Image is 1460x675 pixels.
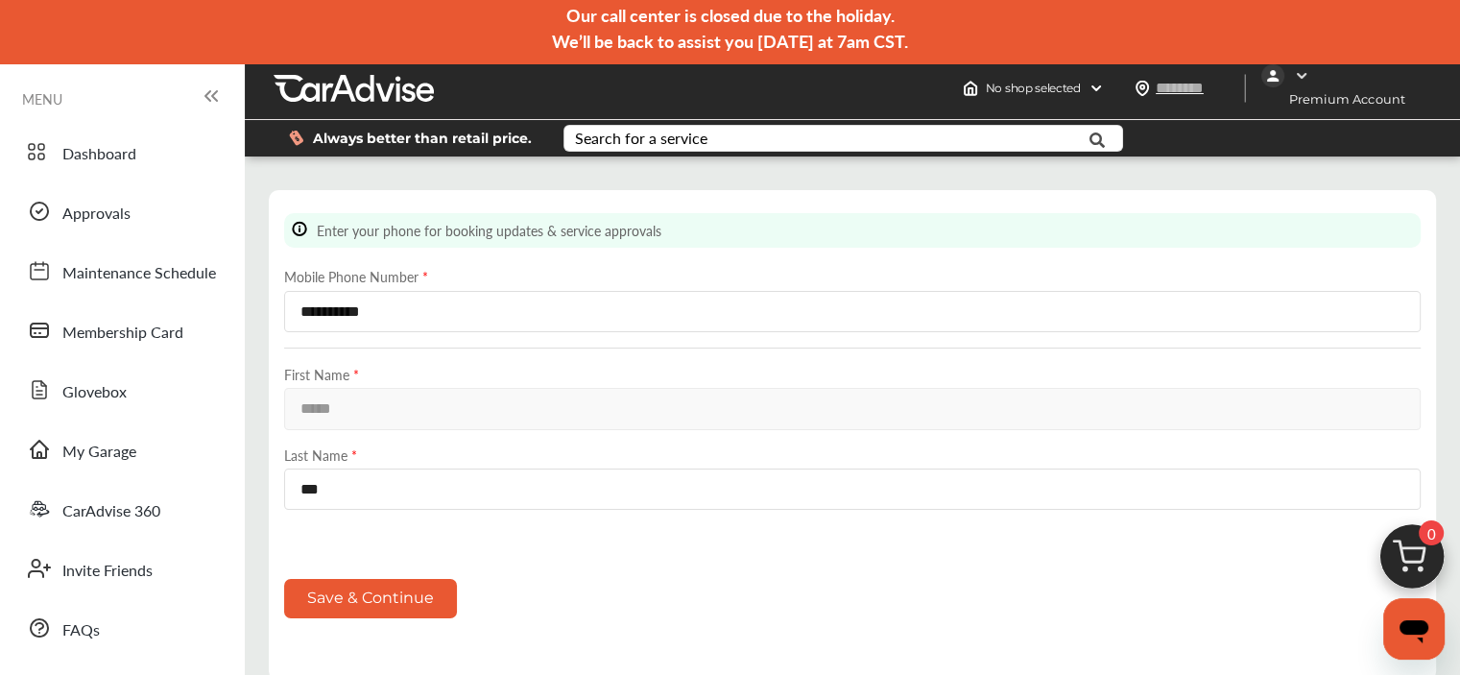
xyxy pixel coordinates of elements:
[17,186,226,236] a: Approvals
[62,261,216,286] span: Maintenance Schedule
[284,579,457,618] button: Save & Continue
[62,142,136,167] span: Dashboard
[575,131,707,146] div: Search for a service
[292,221,307,237] img: info-Icon.6181e609.svg
[62,380,127,405] span: Glovebox
[17,603,226,653] a: FAQs
[17,365,226,415] a: Glovebox
[1419,520,1444,545] span: 0
[22,91,62,107] span: MENU
[17,305,226,355] a: Membership Card
[62,559,153,584] span: Invite Friends
[284,365,1421,384] label: First Name
[1261,64,1284,87] img: jVpblrzwTbfkPYzPPzSLxeg0AAAAASUVORK5CYII=
[1366,516,1458,608] img: cart_icon.3d0951e8.svg
[1135,81,1150,96] img: location_vector.a44bc228.svg
[284,446,1421,465] label: Last Name
[1294,68,1309,84] img: WGsFRI8htEPBVLJbROoPRyZpYNWhNONpIPPETTm6eUC0GeLEiAAAAAElFTkSuQmCC
[284,213,1421,248] div: Enter your phone for booking updates & service approvals
[17,424,226,474] a: My Garage
[17,543,226,593] a: Invite Friends
[62,321,183,346] span: Membership Card
[62,618,100,643] span: FAQs
[986,81,1081,96] span: No shop selected
[1089,81,1104,96] img: header-down-arrow.9dd2ce7d.svg
[62,499,160,524] span: CarAdvise 360
[963,81,978,96] img: header-home-logo.8d720a4f.svg
[284,267,1421,286] label: Mobile Phone Number
[17,127,226,177] a: Dashboard
[1263,89,1420,109] span: Premium Account
[313,132,532,145] span: Always better than retail price.
[62,202,131,227] span: Approvals
[17,246,226,296] a: Maintenance Schedule
[1244,74,1246,103] img: header-divider.bc55588e.svg
[17,484,226,534] a: CarAdvise 360
[62,440,136,465] span: My Garage
[1383,598,1445,660] iframe: 메시징 창을 시작하는 버튼
[289,130,303,146] img: dollor_label_vector.a70140d1.svg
